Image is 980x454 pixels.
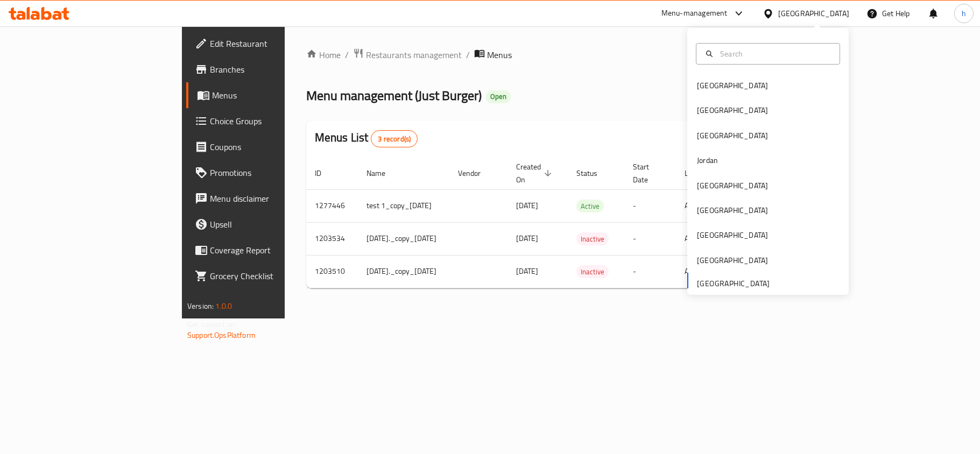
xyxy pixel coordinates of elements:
[306,157,852,288] table: enhanced table
[210,218,337,231] span: Upsell
[624,255,676,288] td: -
[358,222,449,255] td: [DATE]._copy_[DATE]
[716,48,833,60] input: Search
[215,299,232,313] span: 1.0.0
[210,166,337,179] span: Promotions
[697,104,768,116] div: [GEOGRAPHIC_DATA]
[366,167,399,180] span: Name
[186,211,346,237] a: Upsell
[353,48,462,62] a: Restaurants management
[186,160,346,186] a: Promotions
[778,8,849,19] div: [GEOGRAPHIC_DATA]
[697,154,718,166] div: Jordan
[685,167,718,180] span: Locale
[210,37,337,50] span: Edit Restaurant
[210,269,337,282] span: Grocery Checklist
[466,48,470,61] li: /
[624,189,676,222] td: -
[187,299,214,313] span: Version:
[962,8,966,19] span: h
[306,48,777,62] nav: breadcrumb
[186,31,346,56] a: Edit Restaurant
[186,263,346,289] a: Grocery Checklist
[186,186,346,211] a: Menu disclaimer
[210,140,337,153] span: Coupons
[487,48,512,61] span: Menus
[633,160,663,186] span: Start Date
[210,244,337,257] span: Coverage Report
[186,134,346,160] a: Coupons
[187,328,256,342] a: Support.OpsPlatform
[186,237,346,263] a: Coverage Report
[676,189,731,222] td: All
[486,90,511,103] div: Open
[186,108,346,134] a: Choice Groups
[486,92,511,101] span: Open
[186,56,346,82] a: Branches
[697,180,768,191] div: [GEOGRAPHIC_DATA]
[576,233,609,245] span: Inactive
[345,48,349,61] li: /
[697,254,768,266] div: [GEOGRAPHIC_DATA]
[358,255,449,288] td: [DATE]._copy_[DATE]
[516,264,538,278] span: [DATE]
[210,192,337,205] span: Menu disclaimer
[187,317,237,331] span: Get support on:
[186,82,346,108] a: Menus
[576,200,604,212] span: Active
[210,115,337,127] span: Choice Groups
[516,160,555,186] span: Created On
[661,7,728,20] div: Menu-management
[576,265,609,278] div: Inactive
[371,134,417,144] span: 3 record(s)
[516,231,538,245] span: [DATE]
[371,130,418,147] div: Total records count
[210,63,337,76] span: Branches
[697,229,768,241] div: [GEOGRAPHIC_DATA]
[315,167,335,180] span: ID
[676,222,731,255] td: All
[306,83,482,108] span: Menu management ( Just Burger )
[315,130,418,147] h2: Menus List
[624,222,676,255] td: -
[697,80,768,91] div: [GEOGRAPHIC_DATA]
[576,266,609,278] span: Inactive
[212,89,337,102] span: Menus
[366,48,462,61] span: Restaurants management
[516,198,538,212] span: [DATE]
[458,167,495,180] span: Vendor
[697,130,768,141] div: [GEOGRAPHIC_DATA]
[676,255,731,288] td: All
[576,167,611,180] span: Status
[358,189,449,222] td: test 1_copy_[DATE]
[697,204,768,216] div: [GEOGRAPHIC_DATA]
